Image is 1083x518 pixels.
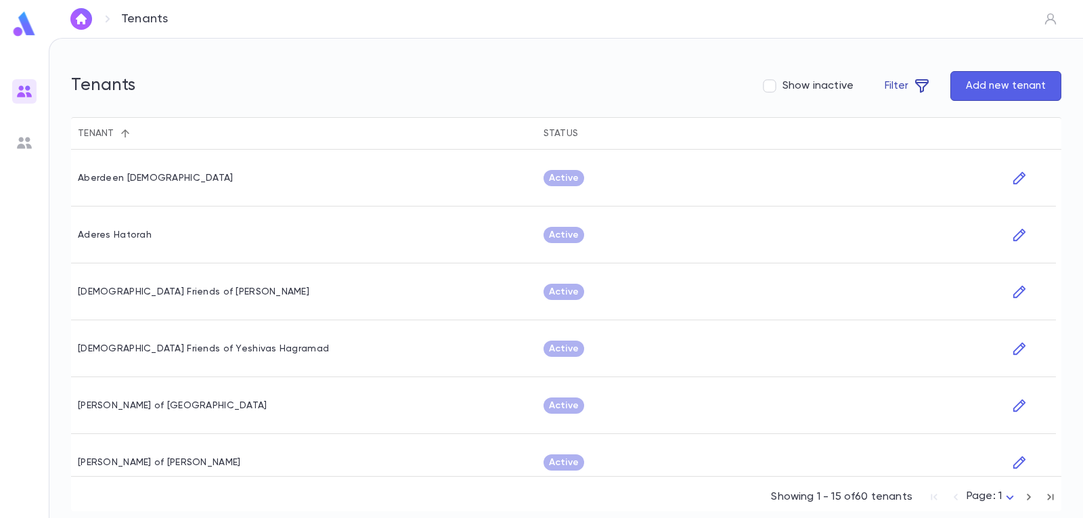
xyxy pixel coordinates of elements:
img: logo [11,11,38,37]
p: Showing 1 - 15 of 60 tenants [771,490,912,504]
span: Active [544,173,585,184]
p: Tenants [121,12,168,26]
div: Tenant [71,117,537,150]
div: Status [544,117,579,150]
img: home_white.a664292cf8c1dea59945f0da9f25487c.svg [73,14,89,24]
div: American Friends of Daas Aharon [78,286,309,297]
span: Active [544,343,585,354]
span: Page: 1 [967,491,1002,502]
button: Filter [870,71,945,101]
div: Bais Yaakov of Boston [78,400,267,411]
span: Show inactive [782,79,854,93]
button: Add new tenant [950,71,1061,101]
img: users_grey.add6a7b1bacd1fe57131ad36919bb8de.svg [16,135,32,151]
h5: Tenants [71,76,136,96]
div: Bais Yaakov of Thornhill [78,457,240,468]
button: Sort [578,123,600,144]
span: Active [544,230,585,240]
img: users_gradient.817b64062b48db29b58f0b5e96d8b67b.svg [16,83,32,100]
div: Aberdeen Torah [78,173,234,184]
div: Status [537,117,1002,150]
div: Aderes Hatorah [78,230,152,240]
div: Tenant [78,117,114,150]
div: Page: 1 [967,486,1018,507]
div: American Friends of Yeshivas Hagramad [78,343,329,354]
span: Active [544,400,585,411]
button: Sort [114,123,136,144]
span: Active [544,457,585,468]
span: Active [544,286,585,297]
